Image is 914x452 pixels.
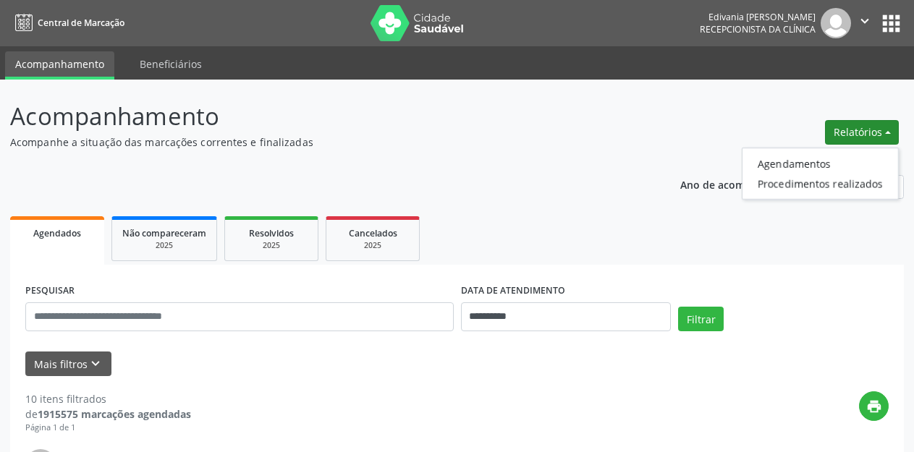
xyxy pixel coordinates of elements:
div: 2025 [122,240,206,251]
span: Cancelados [349,227,397,239]
button: apps [879,11,904,36]
p: Acompanhamento [10,98,636,135]
img: img [821,8,851,38]
i: keyboard_arrow_down [88,356,103,372]
button: Filtrar [678,307,724,331]
span: Central de Marcação [38,17,124,29]
a: Acompanhamento [5,51,114,80]
i:  [857,13,873,29]
div: de [25,406,191,422]
span: Resolvidos [249,227,294,239]
div: 10 itens filtrados [25,391,191,406]
a: Beneficiários [130,51,212,77]
strong: 1915575 marcações agendadas [38,407,191,421]
span: Não compareceram [122,227,206,239]
button:  [851,8,879,38]
a: Central de Marcação [10,11,124,35]
p: Ano de acompanhamento [680,175,808,193]
span: Recepcionista da clínica [700,23,816,35]
button: Relatórios [825,120,899,145]
p: Acompanhe a situação das marcações correntes e finalizadas [10,135,636,150]
ul: Relatórios [742,148,899,200]
div: 2025 [235,240,308,251]
label: DATA DE ATENDIMENTO [461,280,565,302]
button: print [859,391,889,421]
div: Edivania [PERSON_NAME] [700,11,816,23]
a: Agendamentos [742,153,898,174]
a: Procedimentos realizados [742,174,898,194]
div: 2025 [337,240,409,251]
label: PESQUISAR [25,280,75,302]
button: Mais filtroskeyboard_arrow_down [25,351,111,377]
i: print [866,398,882,414]
span: Agendados [33,227,81,239]
div: Página 1 de 1 [25,422,191,434]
